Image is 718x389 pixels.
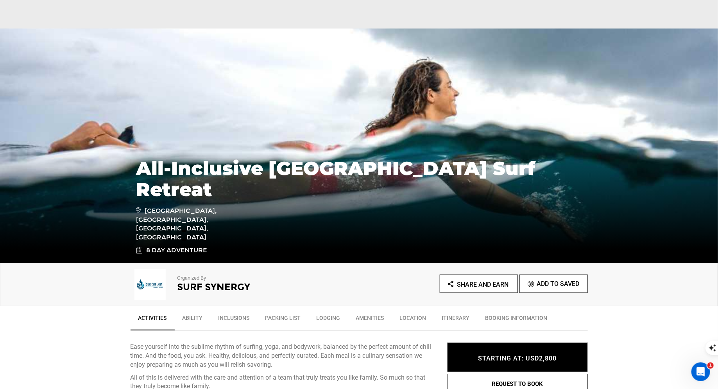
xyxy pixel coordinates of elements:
[457,281,509,288] span: Share and Earn
[348,310,392,330] a: Amenities
[309,310,348,330] a: Lodging
[177,282,338,292] h2: Surf Synergy
[136,158,582,200] h1: All-Inclusive [GEOGRAPHIC_DATA] Surf Retreat
[147,246,207,255] span: 8 Day Adventure
[175,310,211,330] a: Ability
[136,206,248,242] span: [GEOGRAPHIC_DATA], [GEOGRAPHIC_DATA], [GEOGRAPHIC_DATA], [GEOGRAPHIC_DATA]
[131,269,170,300] img: img_b69c435c4d69bd02f1f4cedfdc3b8123.png
[691,362,710,381] iframe: Intercom live chat
[392,310,434,330] a: Location
[131,343,435,369] p: Ease yourself into the sublime rhythm of surfing, yoga, and bodywork, balanced by the perfect amo...
[258,310,309,330] a: Packing List
[478,355,557,362] span: STARTING AT: USD2,800
[177,275,338,282] p: Organized By
[434,310,478,330] a: Itinerary
[537,280,580,287] span: Add To Saved
[211,310,258,330] a: Inclusions
[131,310,175,330] a: Activities
[478,310,555,330] a: BOOKING INFORMATION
